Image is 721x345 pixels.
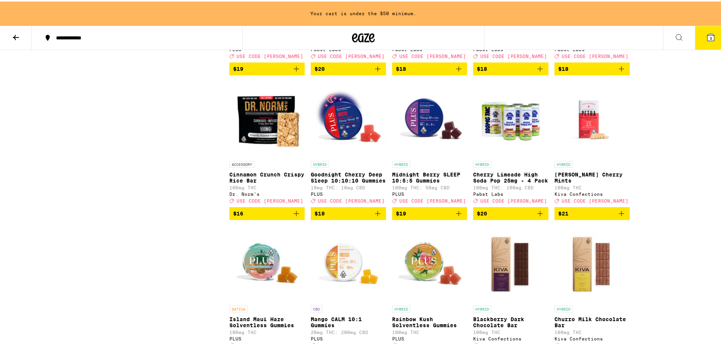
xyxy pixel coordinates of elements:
[229,304,248,311] p: SATIVA
[392,304,410,311] p: HYBRID
[473,80,548,206] a: Open page for Cherry Limeade High Soda Pop 25mg - 4 Pack from Pabst Labs
[229,190,305,195] div: Dr. Norm's
[311,225,386,300] img: PLUS - Mango CALM 10:1 Gummies
[315,64,325,70] span: $20
[710,34,712,39] span: 3
[392,335,467,340] div: PLUS
[554,170,630,182] p: [PERSON_NAME] Cherry Mints
[554,80,630,156] img: Kiva Confections - Petra Tart Cherry Mints
[392,225,467,300] img: PLUS - Rainbow Kush Solventless Gummies
[311,190,386,195] div: PLUS
[311,328,386,333] p: 20mg THC: 200mg CBD
[229,315,305,327] p: Island Maui Haze Solventless Gummies
[392,170,467,182] p: Midnight Berry SLEEP 10:5:5 Gummies
[392,328,467,333] p: 100mg THC
[311,315,386,327] p: Mango CALM 10:1 Gummies
[392,190,467,195] div: PLUS
[399,52,466,57] span: USE CODE [PERSON_NAME]
[554,80,630,206] a: Open page for Petra Tart Cherry Mints from Kiva Confections
[477,64,487,70] span: $18
[392,80,467,156] img: PLUS - Midnight Berry SLEEP 10:5:5 Gummies
[554,159,573,166] p: HYBRID
[229,80,305,156] img: Dr. Norm's - Cinnamon Crunch Crispy Rice Bar
[311,184,386,189] p: 10mg THC: 10mg CBD
[554,225,630,300] img: Kiva Confections - Churro Milk Chocolate Bar
[311,206,386,219] button: Add to bag
[311,335,386,340] div: PLUS
[229,80,305,206] a: Open page for Cinnamon Crunch Crispy Rice Bar from Dr. Norm's
[5,5,55,11] span: Hi. Need any help?
[473,170,548,182] p: Cherry Limeade High Soda Pop 25mg - 4 Pack
[318,52,385,57] span: USE CODE [PERSON_NAME]
[229,335,305,340] div: PLUS
[562,197,628,202] span: USE CODE [PERSON_NAME]
[554,61,630,74] button: Add to bag
[237,52,303,57] span: USE CODE [PERSON_NAME]
[311,80,386,206] a: Open page for Goodnight Cherry Deep Sleep 10:10:10 Gummies from PLUS
[392,80,467,206] a: Open page for Midnight Berry SLEEP 10:5:5 Gummies from PLUS
[480,52,547,57] span: USE CODE [PERSON_NAME]
[554,206,630,219] button: Add to bag
[473,159,491,166] p: HYBRID
[311,170,386,182] p: Goodnight Cherry Deep Sleep 10:10:10 Gummies
[396,209,406,215] span: $19
[392,315,467,327] p: Rainbow Kush Solventless Gummies
[554,315,630,327] p: Churro Milk Chocolate Bar
[229,184,305,189] p: 100mg THC
[558,64,568,70] span: $18
[229,159,254,166] p: ACCESSORY
[473,184,548,189] p: 100mg THC: 100mg CBD
[473,206,548,219] button: Add to bag
[229,61,305,74] button: Add to bag
[237,197,303,202] span: USE CODE [PERSON_NAME]
[554,190,630,195] div: Kiva Confections
[473,190,548,195] div: Pabst Labs
[473,328,548,333] p: 100mg THC
[311,61,386,74] button: Add to bag
[392,61,467,74] button: Add to bag
[396,64,406,70] span: $18
[315,209,325,215] span: $19
[473,304,491,311] p: HYBRID
[311,159,329,166] p: HYBRID
[399,197,466,202] span: USE CODE [PERSON_NAME]
[558,209,568,215] span: $21
[233,209,243,215] span: $16
[233,64,243,70] span: $19
[554,184,630,189] p: 100mg THC
[477,209,487,215] span: $20
[318,197,385,202] span: USE CODE [PERSON_NAME]
[311,304,322,311] p: CBD
[480,197,547,202] span: USE CODE [PERSON_NAME]
[473,61,548,74] button: Add to bag
[229,225,305,300] img: PLUS - Island Maui Haze Solventless Gummies
[554,335,630,340] div: Kiva Confections
[392,184,467,189] p: 100mg THC: 50mg CBD
[554,328,630,333] p: 100mg THC
[554,304,573,311] p: HYBRID
[311,80,386,156] img: PLUS - Goodnight Cherry Deep Sleep 10:10:10 Gummies
[473,225,548,300] img: Kiva Confections - Blackberry Dark Chocolate Bar
[229,206,305,219] button: Add to bag
[392,206,467,219] button: Add to bag
[473,335,548,340] div: Kiva Confections
[562,52,628,57] span: USE CODE [PERSON_NAME]
[392,159,410,166] p: HYBRID
[473,80,548,156] img: Pabst Labs - Cherry Limeade High Soda Pop 25mg - 4 Pack
[229,170,305,182] p: Cinnamon Crunch Crispy Rice Bar
[229,328,305,333] p: 100mg THC
[473,315,548,327] p: Blackberry Dark Chocolate Bar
